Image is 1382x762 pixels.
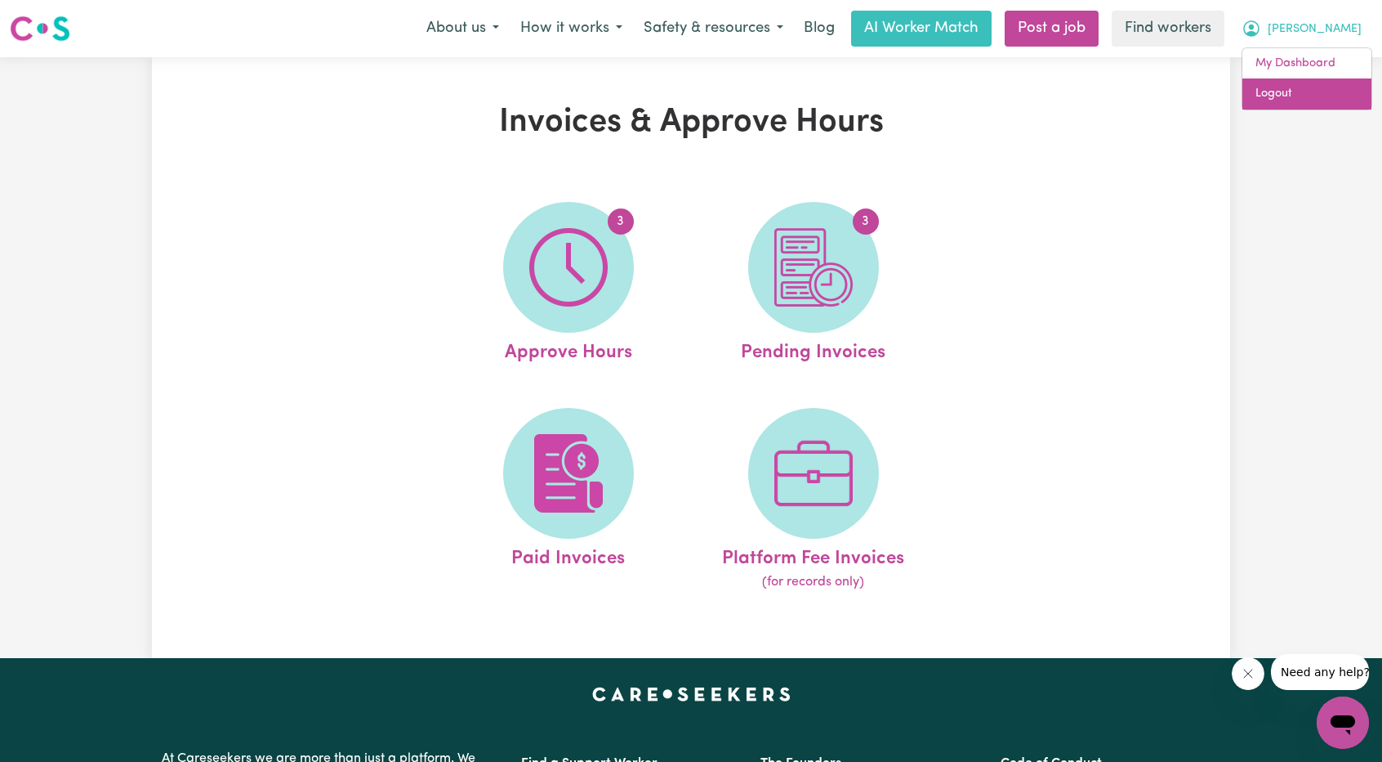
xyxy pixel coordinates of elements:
[1271,654,1369,690] iframe: Message from company
[794,11,845,47] a: Blog
[341,103,1041,142] h1: Invoices & Approve Hours
[633,11,794,46] button: Safety & resources
[416,11,510,46] button: About us
[696,202,931,367] a: Pending Invoices
[1232,657,1264,690] iframe: Close message
[1268,20,1362,38] span: [PERSON_NAME]
[505,333,632,367] span: Approve Hours
[1317,697,1369,749] iframe: Button to launch messaging window
[510,11,633,46] button: How it works
[722,539,904,573] span: Platform Fee Invoices
[608,208,634,235] span: 3
[1242,48,1371,79] a: My Dashboard
[1112,11,1224,47] a: Find workers
[696,408,931,593] a: Platform Fee Invoices(for records only)
[1005,11,1099,47] a: Post a job
[741,333,885,367] span: Pending Invoices
[10,14,70,43] img: Careseekers logo
[1231,11,1372,46] button: My Account
[853,208,879,235] span: 3
[451,202,686,367] a: Approve Hours
[10,11,99,25] span: Need any help?
[762,572,864,592] span: (for records only)
[451,408,686,593] a: Paid Invoices
[1242,47,1372,110] div: My Account
[851,11,992,47] a: AI Worker Match
[592,688,791,701] a: Careseekers home page
[511,539,625,573] span: Paid Invoices
[10,10,70,47] a: Careseekers logo
[1242,78,1371,110] a: Logout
